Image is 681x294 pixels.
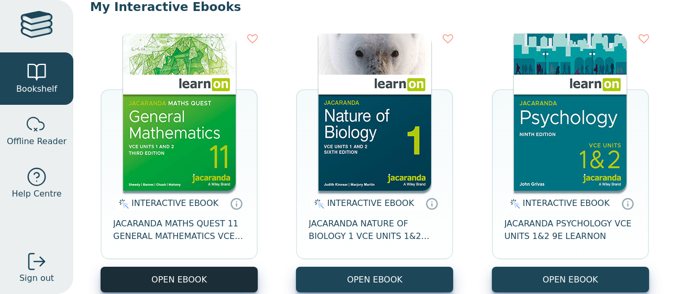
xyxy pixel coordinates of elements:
span: JACARANDA PSYCHOLOGY VCE UNITS 1&2 9E LEARNON [504,217,636,243]
button: OPEN EBOOK [296,267,453,292]
span: Bookshelf [16,83,57,95]
img: interactive.svg [507,198,520,210]
button: OPEN EBOOK [492,267,649,292]
a: Interactive eBooks are accessed online via the publisher’s portal. They contain interactive resou... [621,197,634,210]
span: Offline Reader [7,135,67,148]
span: INTERACTIVE EBOOK [523,198,610,208]
a: Interactive eBooks are accessed online via the publisher’s portal. They contain interactive resou... [425,197,438,210]
img: interactive.svg [116,198,129,210]
img: interactive.svg [311,198,324,210]
span: JACARANDA MATHS QUEST 11 GENERAL MATHEMATICS VCE UNITS 1&2 3E LEARNON [113,217,245,243]
span: Sign out [19,272,54,285]
img: 5dbb8fc4-eac2-4bdb-8cd5-a7394438c953.jpg [514,34,627,191]
img: f7b900ab-df9f-4510-98da-0629c5cbb4fd.jpg [123,34,236,191]
span: Help Centre [12,188,61,200]
img: bac72b22-5188-ea11-a992-0272d098c78b.jpg [318,34,431,191]
span: INTERACTIVE EBOOK [131,198,218,208]
button: OPEN EBOOK [101,267,258,292]
a: Interactive eBooks are accessed online via the publisher’s portal. They contain interactive resou... [230,197,243,210]
span: INTERACTIVE EBOOK [327,198,414,208]
span: JACARANDA NATURE OF BIOLOGY 1 VCE UNITS 1&2 LEARNON 6E (INCL STUDYON) EBOOK [309,217,441,243]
